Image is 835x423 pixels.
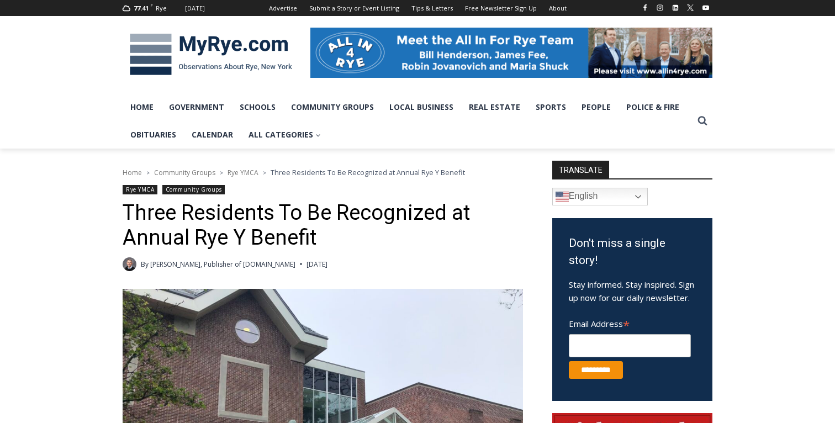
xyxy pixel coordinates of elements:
a: Community Groups [283,93,382,121]
span: 77.41 [134,4,149,12]
a: Schools [232,93,283,121]
a: Government [161,93,232,121]
a: Calendar [184,121,241,149]
span: > [220,169,223,177]
span: All Categories [249,129,321,141]
a: Rye YMCA [123,185,157,194]
a: Obituaries [123,121,184,149]
img: MyRye.com [123,26,299,83]
time: [DATE] [306,259,327,269]
a: Police & Fire [619,93,687,121]
h1: Three Residents To Be Recognized at Annual Rye Y Benefit [123,200,523,251]
a: Instagram [653,1,667,14]
a: All Categories [241,121,329,149]
a: Real Estate [461,93,528,121]
p: Stay informed. Stay inspired. Sign up now for our daily newsletter. [569,278,696,304]
img: en [556,190,569,203]
a: Community Groups [154,168,215,177]
label: Email Address [569,313,691,332]
a: Home [123,168,142,177]
img: All in for Rye [310,28,712,77]
nav: Breadcrumbs [123,167,523,178]
strong: TRANSLATE [552,161,609,178]
a: YouTube [699,1,712,14]
div: [DATE] [185,3,205,13]
nav: Primary Navigation [123,93,693,149]
span: F [150,2,153,8]
a: Author image [123,257,136,271]
a: Rye YMCA [228,168,258,177]
span: By [141,259,149,269]
a: Linkedin [669,1,682,14]
a: Local Business [382,93,461,121]
a: Home [123,93,161,121]
span: > [263,169,266,177]
a: Community Groups [162,185,225,194]
a: People [574,93,619,121]
div: Rye [156,3,167,13]
button: View Search Form [693,111,712,131]
a: X [684,1,697,14]
h3: Don't miss a single story! [569,235,696,269]
a: English [552,188,648,205]
a: Facebook [638,1,652,14]
a: Sports [528,93,574,121]
a: [PERSON_NAME], Publisher of [DOMAIN_NAME] [150,260,295,269]
span: Three Residents To Be Recognized at Annual Rye Y Benefit [271,167,465,177]
span: > [146,169,150,177]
